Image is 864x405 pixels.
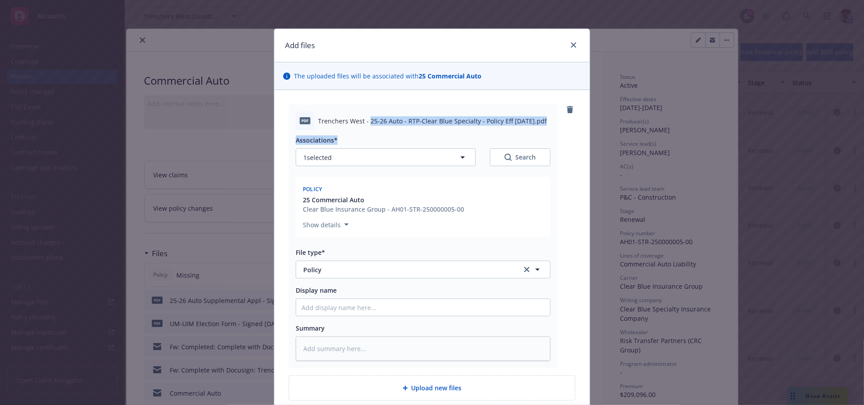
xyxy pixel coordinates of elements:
[296,299,550,316] input: Add display name here...
[289,375,575,401] div: Upload new files
[522,264,532,275] a: clear selection
[412,383,462,393] span: Upload new files
[296,261,550,278] button: Policyclear selection
[303,265,509,274] span: Policy
[296,324,325,332] span: Summary
[296,286,337,295] span: Display name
